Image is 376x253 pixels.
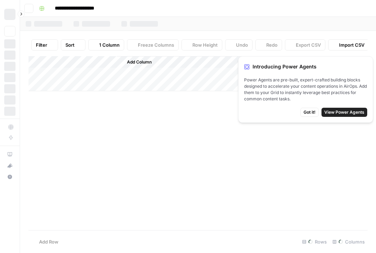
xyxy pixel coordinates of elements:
[266,41,278,48] span: Redo
[285,39,325,51] button: Export CSV
[328,39,369,51] button: Import CSV
[296,41,321,48] span: Export CSV
[61,39,85,51] button: Sort
[99,41,120,48] span: 1 Column
[192,41,218,48] span: Row Height
[300,108,319,117] button: Got it!
[127,39,179,51] button: Freeze Columns
[5,160,15,171] div: What's new?
[324,109,364,115] span: View Power Agents
[236,41,248,48] span: Undo
[88,39,124,51] button: 1 Column
[127,59,152,65] span: Add Column
[4,171,15,182] button: Help + Support
[321,108,367,117] button: View Power Agents
[65,41,75,48] span: Sort
[255,39,282,51] button: Redo
[225,39,253,51] button: Undo
[118,58,154,67] button: Add Column
[330,236,368,247] div: Columns
[4,160,15,171] button: What's new?
[339,41,364,48] span: Import CSV
[299,236,330,247] div: Rows
[181,39,222,51] button: Row Height
[4,149,15,160] a: AirOps Academy
[39,238,58,245] span: Add Row
[36,41,47,48] span: Filter
[31,39,58,51] button: Filter
[28,236,63,247] button: Add Row
[304,109,316,115] span: Got it!
[244,62,367,71] div: Introducing Power Agents
[244,77,367,102] span: Power Agents are pre-built, expert-crafted building blocks designed to accelerate your content op...
[138,41,174,48] span: Freeze Columns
